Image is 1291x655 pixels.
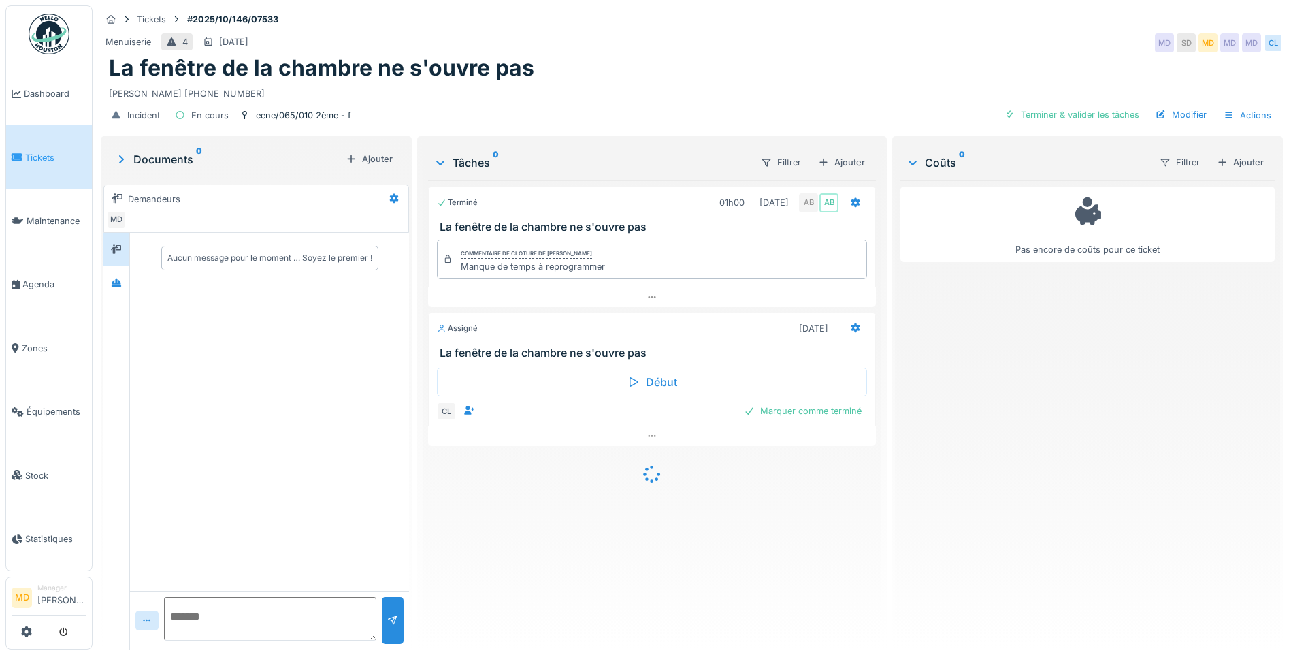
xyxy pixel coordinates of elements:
div: CL [437,402,456,421]
div: Manque de temps à reprogrammer [461,260,605,273]
div: MD [1242,33,1261,52]
div: Filtrer [755,153,807,172]
a: Maintenance [6,189,92,253]
div: MD [107,210,126,229]
div: Tickets [137,13,166,26]
span: Stock [25,469,86,482]
div: Pas encore de coûts pour ce ticket [909,193,1266,256]
li: [PERSON_NAME] [37,583,86,612]
div: AB [799,193,818,212]
div: Documents [114,151,340,167]
span: Maintenance [27,214,86,227]
div: [DATE] [759,196,789,209]
div: [PERSON_NAME] [PHONE_NUMBER] [109,82,1275,100]
a: MD Manager[PERSON_NAME] [12,583,86,616]
span: Statistiques [25,532,86,545]
h1: La fenêtre de la chambre ne s'ouvre pas [109,55,534,81]
div: Tâches [434,155,749,171]
a: Dashboard [6,62,92,125]
span: Agenda [22,278,86,291]
img: Badge_color-CXgf-gQk.svg [29,14,69,54]
div: 4 [182,35,188,48]
span: Tickets [25,151,86,164]
sup: 0 [493,155,499,171]
div: [DATE] [799,322,828,335]
h3: La fenêtre de la chambre ne s'ouvre pas [440,347,870,360]
div: Ajouter [1211,153,1269,172]
div: SD [1177,33,1196,52]
div: En cours [191,109,229,122]
div: AB [819,193,838,212]
sup: 0 [959,155,965,171]
div: Filtrer [1154,153,1206,172]
a: Agenda [6,253,92,316]
sup: 0 [196,151,202,167]
div: Menuiserie [105,35,151,48]
strong: #2025/10/146/07533 [182,13,284,26]
div: eene/065/010 2ème - f [256,109,351,122]
div: 01h00 [719,196,745,209]
div: Modifier [1150,106,1212,124]
h3: La fenêtre de la chambre ne s'ouvre pas [440,221,870,234]
span: Dashboard [24,87,86,100]
div: Actions [1218,106,1277,125]
a: Équipements [6,380,92,443]
div: MD [1198,33,1218,52]
a: Stock [6,443,92,507]
div: [DATE] [219,35,248,48]
div: MD [1155,33,1174,52]
span: Équipements [27,405,86,418]
div: MD [1220,33,1239,52]
div: Marquer comme terminé [738,402,867,420]
div: Incident [127,109,160,122]
a: Zones [6,317,92,380]
div: Commentaire de clôture de [PERSON_NAME] [461,249,592,259]
div: Aucun message pour le moment … Soyez le premier ! [167,252,372,264]
a: Statistiques [6,507,92,571]
div: Manager [37,583,86,593]
div: Coûts [906,155,1148,171]
div: Ajouter [813,153,870,172]
div: Assigné [437,323,478,334]
div: CL [1264,33,1283,52]
li: MD [12,588,32,608]
div: Terminé [437,197,478,208]
a: Tickets [6,125,92,189]
span: Zones [22,342,86,355]
div: Ajouter [340,150,398,168]
div: Début [437,368,867,396]
div: Terminer & valider les tâches [999,106,1145,124]
div: Demandeurs [128,193,180,206]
